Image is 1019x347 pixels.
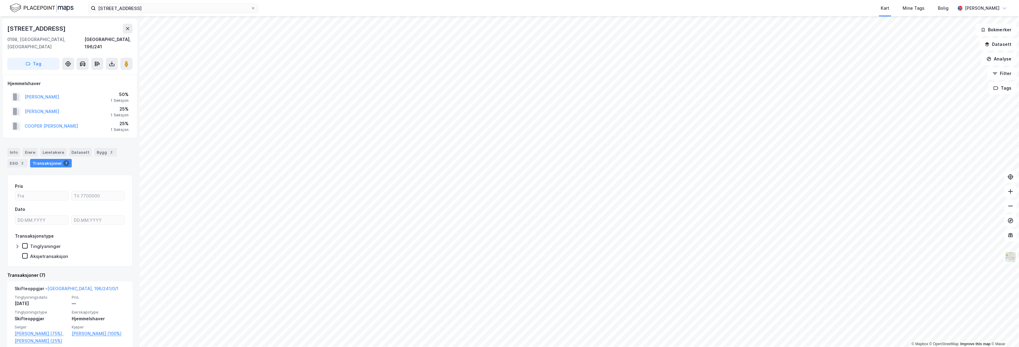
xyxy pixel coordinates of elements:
[30,159,72,167] div: Transaksjoner
[30,253,68,259] div: Aksjetransaksjon
[981,53,1017,65] button: Analyse
[7,148,20,156] div: Info
[15,206,25,213] div: Dato
[15,295,68,300] span: Tinglysningsdato
[71,191,125,200] input: Til 7700000
[15,285,118,295] div: Skifteoppgjør -
[72,325,125,330] span: Kjøper
[108,149,114,155] div: 2
[72,295,125,300] span: Pris
[69,148,92,156] div: Datasett
[72,330,125,337] a: [PERSON_NAME] (100%)
[111,113,129,118] div: 1 Seksjon
[929,342,959,346] a: OpenStreetMap
[15,191,68,200] input: Fra
[938,5,948,12] div: Bolig
[72,310,125,315] span: Eierskapstype
[96,4,251,13] input: Søk på adresse, matrikkel, gårdeiere, leietakere eller personer
[84,36,133,50] div: [GEOGRAPHIC_DATA], 196/241
[63,160,69,166] div: 7
[111,91,129,98] div: 50%
[965,5,1000,12] div: [PERSON_NAME]
[8,80,132,87] div: Hjemmelshaver
[15,183,23,190] div: Pris
[15,310,68,315] span: Tinglysningstype
[15,215,68,225] input: DD.MM.YYYY
[15,337,68,345] a: [PERSON_NAME] (25%)
[960,342,990,346] a: Improve this map
[15,315,68,322] div: Skifteoppgjør
[976,24,1017,36] button: Bokmerker
[15,300,68,307] div: [DATE]
[111,105,129,113] div: 25%
[40,148,67,156] div: Leietakere
[979,38,1017,50] button: Datasett
[22,148,38,156] div: Eiere
[989,318,1019,347] iframe: Chat Widget
[71,215,125,225] input: DD.MM.YYYY
[19,160,25,166] div: 2
[881,5,889,12] div: Kart
[903,5,924,12] div: Mine Tags
[111,127,129,132] div: 1 Seksjon
[111,98,129,103] div: 1 Seksjon
[15,330,68,337] a: [PERSON_NAME] (75%),
[988,82,1017,94] button: Tags
[30,243,61,249] div: Tinglysninger
[911,342,928,346] a: Mapbox
[10,3,74,13] img: logo.f888ab2527a4732fd821a326f86c7f29.svg
[7,36,84,50] div: 0198, [GEOGRAPHIC_DATA], [GEOGRAPHIC_DATA]
[111,120,129,127] div: 25%
[72,315,125,322] div: Hjemmelshaver
[1005,251,1016,263] img: Z
[47,286,118,291] a: [GEOGRAPHIC_DATA], 196/241/0/1
[7,58,60,70] button: Tag
[94,148,117,156] div: Bygg
[989,318,1019,347] div: Kontrollprogram for chat
[7,24,67,33] div: [STREET_ADDRESS]
[15,232,54,240] div: Transaksjonstype
[7,272,133,279] div: Transaksjoner (7)
[15,325,68,330] span: Selger
[987,67,1017,80] button: Filter
[7,159,28,167] div: ESG
[72,300,125,307] div: —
